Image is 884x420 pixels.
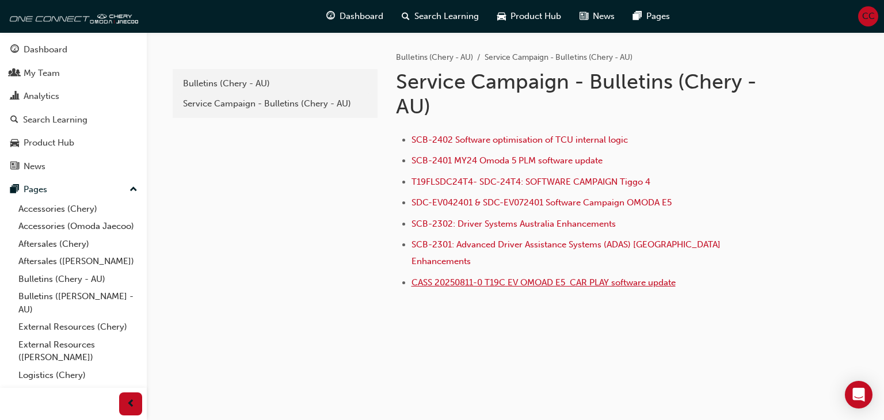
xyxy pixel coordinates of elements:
[14,270,142,288] a: Bulletins (Chery - AU)
[5,132,142,154] a: Product Hub
[411,177,650,187] a: T19FLSDC24T4- SDC-24T4: SOFTWARE CAMPAIGN Tiggo 4
[14,235,142,253] a: Aftersales (Chery)
[396,52,473,62] a: Bulletins (Chery - AU)
[411,197,672,208] a: SDC-EV042401 & SDC-EV072401 Software Campaign OMODA E5
[5,179,142,200] button: Pages
[24,43,67,56] div: Dashboard
[570,5,624,28] a: news-iconNews
[340,10,383,23] span: Dashboard
[10,68,19,79] span: people-icon
[177,94,373,114] a: Service Campaign - Bulletins (Chery - AU)
[845,381,872,408] div: Open Intercom Messenger
[858,6,878,26] button: CC
[14,253,142,270] a: Aftersales ([PERSON_NAME])
[326,9,335,24] span: guage-icon
[624,5,679,28] a: pages-iconPages
[10,91,19,102] span: chart-icon
[411,277,676,288] a: CASS 20250811-0 T19C EV OMOAD E5 CAR PLAY software update
[414,10,479,23] span: Search Learning
[5,39,142,60] a: Dashboard
[485,51,632,64] li: Service Campaign - Bulletins (Chery - AU)
[10,185,19,195] span: pages-icon
[5,37,142,179] button: DashboardMy TeamAnalyticsSearch LearningProduct HubNews
[646,10,670,23] span: Pages
[593,10,615,23] span: News
[24,67,60,80] div: My Team
[183,97,367,110] div: Service Campaign - Bulletins (Chery - AU)
[10,115,18,125] span: search-icon
[510,10,561,23] span: Product Hub
[14,200,142,218] a: Accessories (Chery)
[862,10,875,23] span: CC
[127,397,135,411] span: prev-icon
[10,138,19,148] span: car-icon
[497,9,506,24] span: car-icon
[580,9,588,24] span: news-icon
[488,5,570,28] a: car-iconProduct Hub
[393,5,488,28] a: search-iconSearch Learning
[14,318,142,336] a: External Resources (Chery)
[411,239,723,266] a: SCB-2301: Advanced Driver Assistance Systems (ADAS) [GEOGRAPHIC_DATA] Enhancements
[633,9,642,24] span: pages-icon
[317,5,393,28] a: guage-iconDashboard
[14,217,142,235] a: Accessories (Omoda Jaecoo)
[411,135,628,145] a: SCB-2402 Software optimisation of TCU internal logic
[10,162,19,172] span: news-icon
[5,63,142,84] a: My Team
[5,86,142,107] a: Analytics
[396,69,773,119] h1: Service Campaign - Bulletins (Chery - AU)
[14,288,142,318] a: Bulletins ([PERSON_NAME] - AU)
[183,77,367,90] div: Bulletins (Chery - AU)
[129,182,138,197] span: up-icon
[14,336,142,366] a: External Resources ([PERSON_NAME])
[24,160,45,173] div: News
[411,155,603,166] a: SCB-2401 MY24 Omoda 5 PLM software update
[5,109,142,131] a: Search Learning
[24,90,59,103] div: Analytics
[14,366,142,384] a: Logistics (Chery)
[10,45,19,55] span: guage-icon
[14,384,142,402] a: Marketing (Chery)
[24,183,47,196] div: Pages
[402,9,410,24] span: search-icon
[5,156,142,177] a: News
[23,113,87,127] div: Search Learning
[24,136,74,150] div: Product Hub
[177,74,373,94] a: Bulletins (Chery - AU)
[6,5,138,28] img: oneconnect
[411,219,616,229] a: SCB-2302: Driver Systems Australia Enhancements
